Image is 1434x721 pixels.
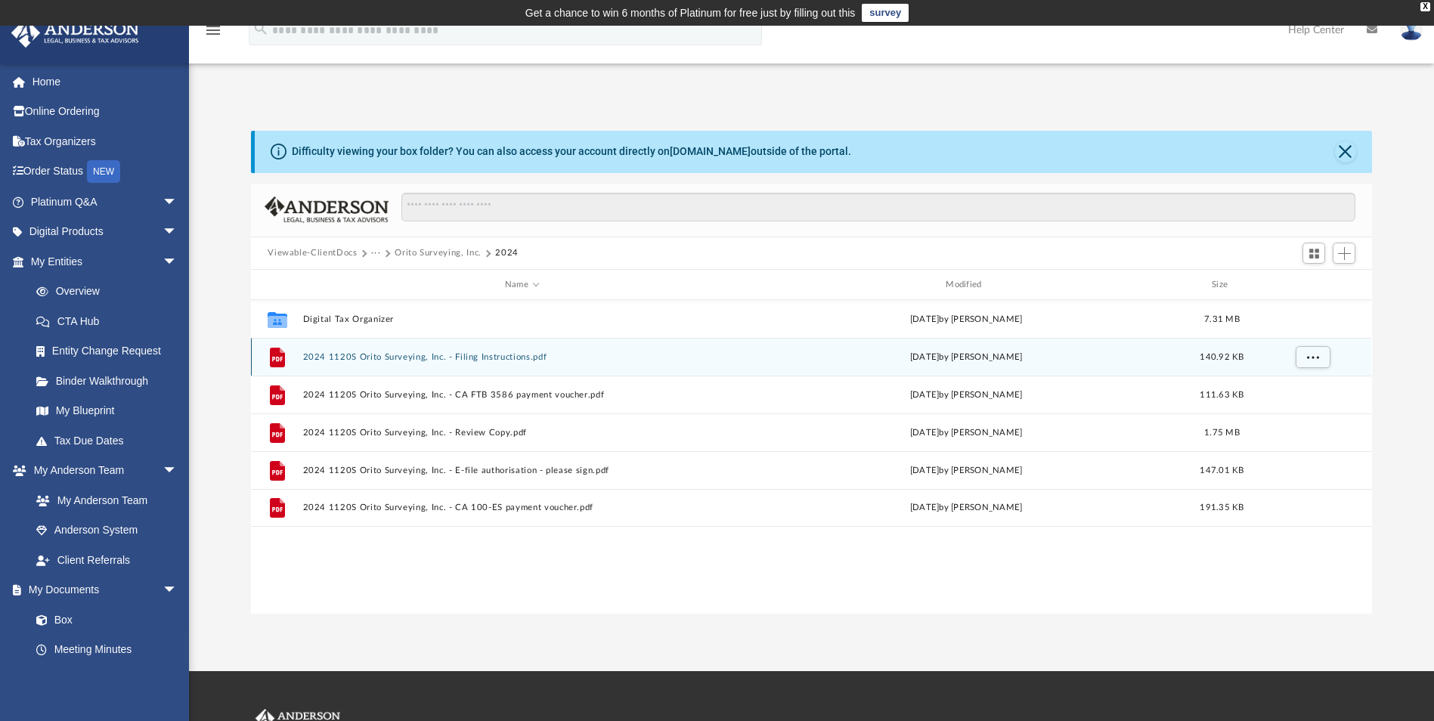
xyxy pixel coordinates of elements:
[302,278,741,292] div: Name
[21,485,185,515] a: My Anderson Team
[7,18,144,48] img: Anderson Advisors Platinum Portal
[1302,243,1325,264] button: Switch to Grid View
[11,187,200,217] a: Platinum Q&Aarrow_drop_down
[525,4,856,22] div: Get a chance to win 6 months of Platinum for free just by filling out this
[1200,466,1244,475] span: 147.01 KB
[163,456,193,487] span: arrow_drop_down
[292,144,851,159] div: Difficulty viewing your box folder? You can also access your account directly on outside of the p...
[11,217,200,247] a: Digital Productsarrow_drop_down
[1335,141,1356,162] button: Close
[1200,391,1244,399] span: 111.63 KB
[11,126,200,156] a: Tax Organizers
[21,336,200,367] a: Entity Change Request
[303,503,741,513] button: 2024 1120S Orito Surveying, Inc. - CA 100-ES payment voucher.pdf
[163,217,193,248] span: arrow_drop_down
[401,193,1355,221] input: Search files and folders
[204,21,222,39] i: menu
[251,300,1371,613] div: grid
[748,502,1185,515] div: [DATE] by [PERSON_NAME]
[11,246,200,277] a: My Entitiesarrow_drop_down
[21,515,193,546] a: Anderson System
[1204,429,1240,437] span: 1.75 MB
[303,390,741,400] button: 2024 1120S Orito Surveying, Inc. - CA FTB 3586 payment voucher.pdf
[21,396,193,426] a: My Blueprint
[21,664,185,695] a: Forms Library
[670,145,751,157] a: [DOMAIN_NAME]
[862,4,909,22] a: survey
[1192,278,1253,292] div: Size
[748,388,1185,402] div: [DATE] by [PERSON_NAME]
[748,351,1185,364] div: [DATE] by [PERSON_NAME]
[1200,504,1244,512] span: 191.35 KB
[303,466,741,475] button: 2024 1120S Orito Surveying, Inc. - E-file authorisation - please sign.pdf
[1333,243,1355,264] button: Add
[747,278,1185,292] div: Modified
[21,366,200,396] a: Binder Walkthrough
[21,635,193,665] a: Meeting Minutes
[87,160,120,183] div: NEW
[1259,278,1365,292] div: id
[395,246,482,260] button: Orito Surveying, Inc.
[21,306,200,336] a: CTA Hub
[11,156,200,187] a: Order StatusNEW
[163,187,193,218] span: arrow_drop_down
[748,464,1185,478] div: [DATE] by [PERSON_NAME]
[1420,2,1430,11] div: close
[11,575,193,605] a: My Documentsarrow_drop_down
[371,246,381,260] button: ···
[1400,19,1423,41] img: User Pic
[495,246,519,260] button: 2024
[258,278,296,292] div: id
[748,313,1185,326] div: [DATE] by [PERSON_NAME]
[303,314,741,324] button: Digital Tax Organizer
[1204,315,1240,323] span: 7.31 MB
[268,246,357,260] button: Viewable-ClientDocs
[252,20,269,37] i: search
[303,428,741,438] button: 2024 1120S Orito Surveying, Inc. - Review Copy.pdf
[204,29,222,39] a: menu
[21,425,200,456] a: Tax Due Dates
[748,426,1185,440] div: [DATE] by [PERSON_NAME]
[21,545,193,575] a: Client Referrals
[1296,346,1330,369] button: More options
[1200,353,1244,361] span: 140.92 KB
[163,575,193,606] span: arrow_drop_down
[11,67,200,97] a: Home
[303,352,741,362] button: 2024 1120S Orito Surveying, Inc. - Filing Instructions.pdf
[11,97,200,127] a: Online Ordering
[163,246,193,277] span: arrow_drop_down
[21,277,200,307] a: Overview
[11,456,193,486] a: My Anderson Teamarrow_drop_down
[21,605,185,635] a: Box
